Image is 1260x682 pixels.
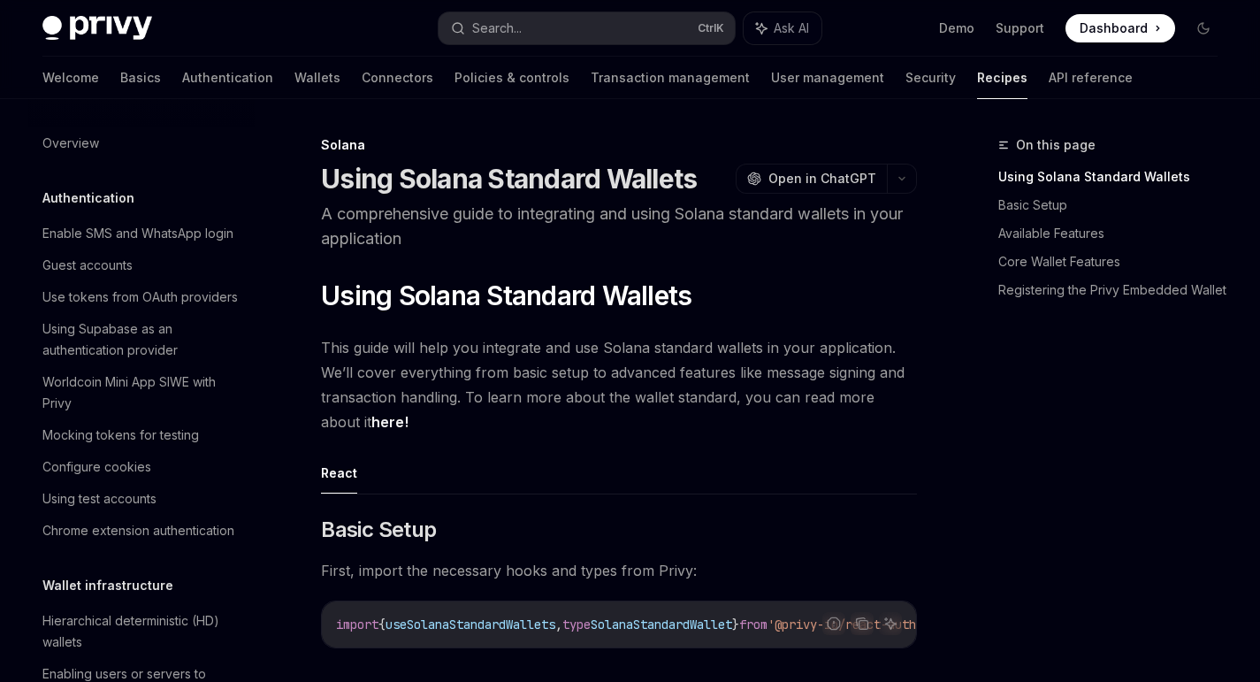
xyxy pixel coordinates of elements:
[998,163,1232,191] a: Using Solana Standard Wallets
[767,617,973,632] span: '@privy-io/react-auth/solana'
[771,57,884,99] a: User management
[42,372,244,414] div: Worldcoin Mini App SIWE with Privy
[321,163,697,195] h1: Using Solana Standard Wallets
[28,366,255,419] a: Worldcoin Mini App SIWE with Privy
[28,218,255,249] a: Enable SMS and WhatsApp login
[336,617,378,632] span: import
[439,12,734,44] button: Search...CtrlK
[1049,57,1133,99] a: API reference
[1016,134,1096,156] span: On this page
[321,136,917,154] div: Solana
[472,18,522,39] div: Search...
[998,248,1232,276] a: Core Wallet Features
[42,16,152,41] img: dark logo
[555,617,562,632] span: ,
[28,313,255,366] a: Using Supabase as an authentication provider
[768,170,876,188] span: Open in ChatGPT
[42,425,199,446] div: Mocking tokens for testing
[28,419,255,451] a: Mocking tokens for testing
[321,558,917,583] span: First, import the necessary hooks and types from Privy:
[28,281,255,313] a: Use tokens from OAuth providers
[321,280,691,311] span: Using Solana Standard Wallets
[28,515,255,547] a: Chrome extension authentication
[28,127,255,159] a: Overview
[996,19,1044,37] a: Support
[386,617,555,632] span: useSolanaStandardWallets
[977,57,1027,99] a: Recipes
[454,57,569,99] a: Policies & controls
[879,612,902,635] button: Ask AI
[378,617,386,632] span: {
[42,57,99,99] a: Welcome
[28,451,255,483] a: Configure cookies
[42,188,134,209] h5: Authentication
[905,57,956,99] a: Security
[744,12,821,44] button: Ask AI
[42,610,244,653] div: Hierarchical deterministic (HD) wallets
[1065,14,1175,42] a: Dashboard
[182,57,273,99] a: Authentication
[42,575,173,596] h5: Wallet infrastructure
[28,605,255,658] a: Hierarchical deterministic (HD) wallets
[998,276,1232,304] a: Registering the Privy Embedded Wallet
[732,617,739,632] span: }
[120,57,161,99] a: Basics
[774,19,809,37] span: Ask AI
[698,21,724,35] span: Ctrl K
[42,488,157,510] div: Using test accounts
[822,612,845,635] button: Report incorrect code
[294,57,340,99] a: Wallets
[42,133,99,154] div: Overview
[591,617,732,632] span: SolanaStandardWallet
[42,223,233,244] div: Enable SMS and WhatsApp login
[591,57,750,99] a: Transaction management
[1080,19,1148,37] span: Dashboard
[321,516,436,544] span: Basic Setup
[42,318,244,361] div: Using Supabase as an authentication provider
[362,57,433,99] a: Connectors
[998,219,1232,248] a: Available Features
[321,452,357,494] button: React
[42,520,234,541] div: Chrome extension authentication
[371,413,409,432] a: here!
[321,335,917,434] span: This guide will help you integrate and use Solana standard wallets in your application. We’ll cov...
[1189,14,1218,42] button: Toggle dark mode
[562,617,591,632] span: type
[739,617,767,632] span: from
[42,456,151,478] div: Configure cookies
[42,287,238,308] div: Use tokens from OAuth providers
[28,483,255,515] a: Using test accounts
[939,19,974,37] a: Demo
[851,612,874,635] button: Copy the contents from the code block
[736,164,887,194] button: Open in ChatGPT
[998,191,1232,219] a: Basic Setup
[28,249,255,281] a: Guest accounts
[321,202,917,251] p: A comprehensive guide to integrating and using Solana standard wallets in your application
[42,255,133,276] div: Guest accounts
